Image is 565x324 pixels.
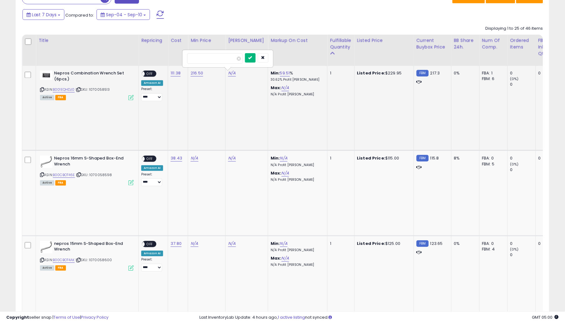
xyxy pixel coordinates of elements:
[417,37,449,50] div: Current Buybox Price
[55,180,66,186] span: FBA
[65,12,94,18] span: Compared to:
[482,241,503,247] div: FBA: 0
[271,70,280,76] b: Min:
[482,247,503,252] div: FBM: 4
[430,241,443,247] span: 123.65
[40,71,52,80] img: 31wF8vvhkVL._SL40_.jpg
[430,70,440,76] span: 217.3
[141,165,163,171] div: Amazon AI
[54,156,130,169] b: Nepros 16mm S-Shaped Box-End Wrench
[538,241,555,247] div: 0
[357,241,386,247] b: Listed Price:
[282,170,289,177] a: N/A
[510,37,533,50] div: Ordered Items
[145,156,155,162] span: OFF
[55,266,66,271] span: FBA
[271,248,322,253] p: N/A Profit [PERSON_NAME]
[271,37,325,44] div: Markup on Cost
[330,241,349,247] div: 1
[538,37,557,57] div: FBA inbound Qty
[55,95,66,100] span: FBA
[38,37,136,44] div: Title
[330,156,349,161] div: 1
[357,241,409,247] div: $125.00
[106,12,142,18] span: Sep-04 - Sep-10
[510,82,536,88] div: 0
[32,12,57,18] span: Last 7 Days
[271,71,322,82] div: %
[271,178,322,182] p: N/A Profit [PERSON_NAME]
[486,26,543,32] div: Displaying 1 to 25 of 46 items
[40,71,134,100] div: ASIN:
[54,71,130,84] b: Nepros Combination Wrench Set (6pcs.)
[271,263,322,267] p: N/A Profit [PERSON_NAME]
[228,241,236,247] a: N/A
[171,70,181,77] a: 111.38
[228,155,236,162] a: N/A
[53,173,75,178] a: B00CBOT46E
[271,163,322,168] p: N/A Profit [PERSON_NAME]
[171,241,182,247] a: 37.80
[532,315,559,321] span: 2025-09-18 05:00 GMT
[510,241,536,247] div: 0
[482,71,503,76] div: FBA: 1
[280,241,287,247] a: N/A
[81,315,108,321] a: Privacy Policy
[76,87,110,92] span: | SKU: 1070058513
[141,80,163,86] div: Amazon AI
[145,71,155,77] span: OFF
[200,315,559,321] div: Last InventoryLab Update: 4 hours ago, not synced.
[76,173,112,178] span: | SKU: 1070058598
[417,240,429,247] small: FBM
[191,241,198,247] a: N/A
[482,162,503,167] div: FBM: 5
[510,247,519,252] small: (0%)
[271,78,322,82] p: 30.62% Profit [PERSON_NAME]
[141,37,165,44] div: Repricing
[228,70,236,77] a: N/A
[40,266,54,271] span: All listings currently available for purchase on Amazon
[538,71,555,76] div: 0
[510,252,536,258] div: 0
[430,155,439,161] span: 115.8
[417,155,429,162] small: FBM
[271,85,282,91] b: Max:
[271,241,280,247] b: Min:
[330,37,352,50] div: Fulfillable Quantity
[510,71,536,76] div: 0
[271,93,322,97] p: N/A Profit [PERSON_NAME]
[271,155,280,161] b: Min:
[53,258,75,263] a: B00CBOT4AK
[40,95,54,100] span: All listings currently available for purchase on Amazon
[191,155,198,162] a: N/A
[538,156,555,161] div: 0
[271,170,282,176] b: Max:
[454,241,475,247] div: 0%
[141,173,163,187] div: Preset:
[268,35,327,66] th: The percentage added to the cost of goods (COGS) that forms the calculator for Min & Max prices.
[510,77,519,82] small: (0%)
[282,256,289,262] a: N/A
[53,315,80,321] a: Terms of Use
[141,251,163,256] div: Amazon AI
[54,241,130,254] b: nepros 15mm S-Shaped Box-End Wrench
[76,258,112,263] span: | SKU: 1070058600
[330,71,349,76] div: 1
[171,155,182,162] a: 38.43
[482,37,505,50] div: Num of Comp.
[280,155,287,162] a: N/A
[40,156,134,185] div: ASIN:
[97,9,150,20] button: Sep-04 - Sep-10
[357,70,386,76] b: Listed Price:
[191,70,203,77] a: 216.50
[280,70,290,77] a: 59.51
[357,156,409,161] div: $115.00
[510,167,536,173] div: 0
[6,315,108,321] div: seller snap | |
[357,71,409,76] div: $229.95
[191,37,223,44] div: Min Price
[228,37,265,44] div: [PERSON_NAME]
[510,156,536,161] div: 0
[141,87,163,101] div: Preset:
[145,241,155,247] span: OFF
